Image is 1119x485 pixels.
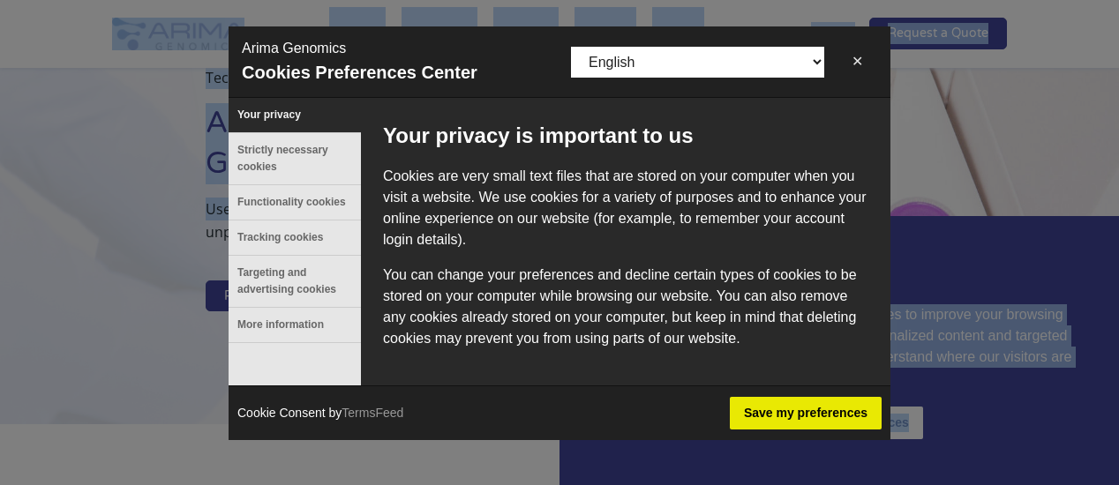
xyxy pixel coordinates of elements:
button: ✕ [837,44,877,79]
ul: Menu [229,98,361,385]
p: Arima Genomics [242,38,346,59]
button: Your privacy [229,98,361,132]
button: Tracking cookies [229,220,361,255]
button: Strictly necessary cookies [229,133,361,184]
p: You can change your preferences and decline certain types of cookies to be stored on your compute... [383,265,868,349]
p: Cookies Preferences Center [242,59,477,86]
p: Your privacy is important to us [383,120,868,152]
button: More information [229,308,361,342]
button: Targeting and advertising cookies [229,256,361,307]
button: Save my preferences [730,397,882,429]
p: Cookies are very small text files that are stored on your computer when you visit a website. We u... [383,166,868,250]
button: Functionality cookies [229,185,361,220]
div: Cookie Consent by [229,386,412,440]
a: TermsFeed [342,406,403,420]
